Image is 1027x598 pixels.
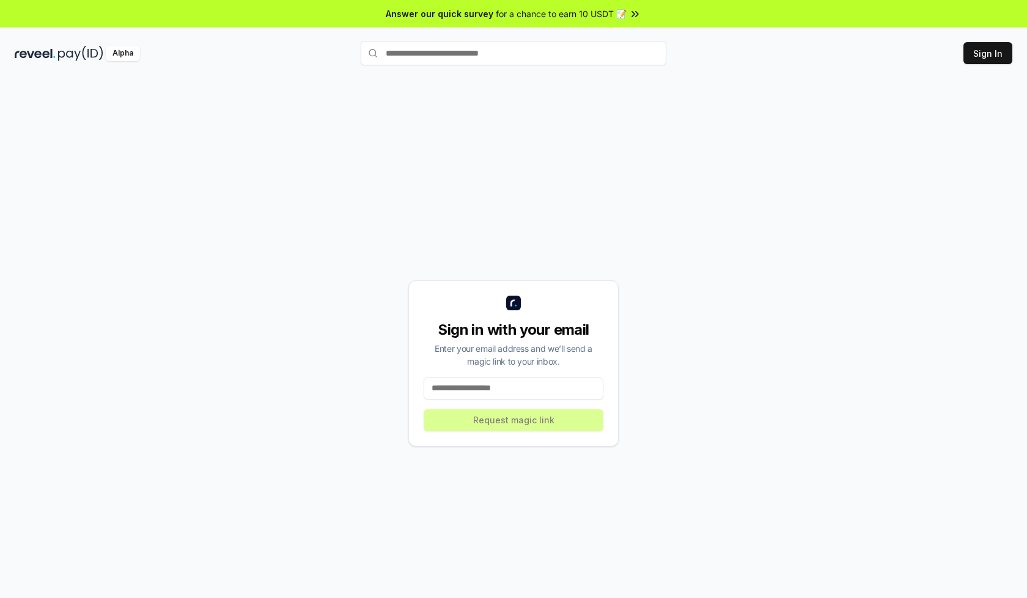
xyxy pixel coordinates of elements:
[506,296,521,310] img: logo_small
[58,46,103,61] img: pay_id
[106,46,140,61] div: Alpha
[386,7,493,20] span: Answer our quick survey
[963,42,1012,64] button: Sign In
[424,320,603,340] div: Sign in with your email
[424,342,603,368] div: Enter your email address and we’ll send a magic link to your inbox.
[496,7,627,20] span: for a chance to earn 10 USDT 📝
[15,46,56,61] img: reveel_dark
